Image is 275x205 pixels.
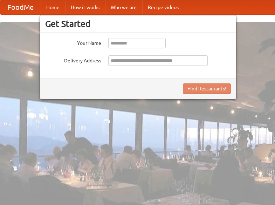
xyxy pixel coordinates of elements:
[0,0,41,14] a: FoodMe
[41,0,65,14] a: Home
[142,0,184,14] a: Recipe videos
[105,0,142,14] a: Who we are
[45,19,231,29] h3: Get Started
[45,55,101,64] label: Delivery Address
[45,38,101,47] label: Your Name
[183,83,231,94] button: Find Restaurants!
[65,0,105,14] a: How it works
